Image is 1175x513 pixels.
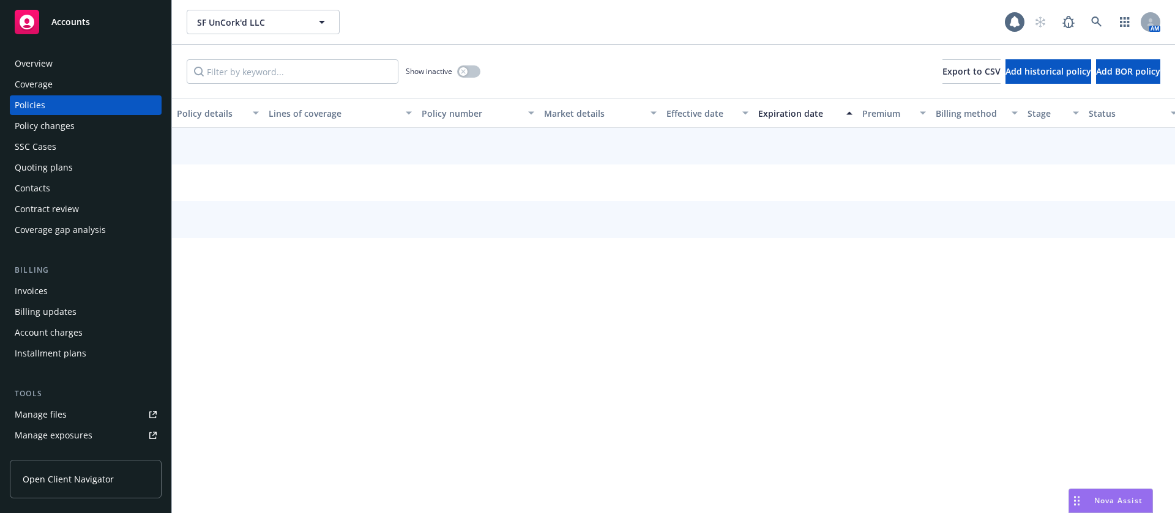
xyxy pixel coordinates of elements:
[10,75,162,94] a: Coverage
[15,54,53,73] div: Overview
[1028,10,1053,34] a: Start snowing
[10,281,162,301] a: Invoices
[544,107,643,120] div: Market details
[1056,10,1081,34] a: Report a Bug
[753,98,857,128] button: Expiration date
[15,220,106,240] div: Coverage gap analysis
[15,75,53,94] div: Coverage
[15,446,95,466] div: Manage certificates
[10,264,162,276] div: Billing
[15,323,83,342] div: Account charges
[1005,59,1091,84] button: Add historical policy
[10,405,162,424] a: Manage files
[15,426,92,445] div: Manage exposures
[1084,10,1109,34] a: Search
[177,107,245,120] div: Policy details
[15,302,76,322] div: Billing updates
[862,107,912,120] div: Premium
[1096,59,1160,84] button: Add BOR policy
[1069,489,1153,513] button: Nova Assist
[264,98,417,128] button: Lines of coverage
[10,344,162,363] a: Installment plans
[1005,65,1091,77] span: Add historical policy
[10,54,162,73] a: Overview
[406,66,452,76] span: Show inactive
[10,220,162,240] a: Coverage gap analysis
[269,107,398,120] div: Lines of coverage
[10,323,162,342] a: Account charges
[758,107,839,120] div: Expiration date
[1094,495,1143,506] span: Nova Assist
[187,59,398,84] input: Filter by keyword...
[10,302,162,322] a: Billing updates
[1023,98,1084,128] button: Stage
[15,158,73,177] div: Quoting plans
[10,137,162,157] a: SSC Cases
[10,158,162,177] a: Quoting plans
[1096,65,1160,77] span: Add BOR policy
[10,179,162,198] a: Contacts
[1028,107,1065,120] div: Stage
[15,405,67,424] div: Manage files
[10,446,162,466] a: Manage certificates
[666,107,735,120] div: Effective date
[1089,107,1163,120] div: Status
[10,95,162,115] a: Policies
[1113,10,1137,34] a: Switch app
[422,107,521,120] div: Policy number
[172,98,264,128] button: Policy details
[10,5,162,39] a: Accounts
[942,65,1001,77] span: Export to CSV
[10,388,162,400] div: Tools
[931,98,1023,128] button: Billing method
[1069,489,1084,512] div: Drag to move
[51,17,90,27] span: Accounts
[197,16,303,29] span: SF UnCork'd LLC
[417,98,539,128] button: Policy number
[942,59,1001,84] button: Export to CSV
[936,107,1004,120] div: Billing method
[857,98,931,128] button: Premium
[23,473,114,485] span: Open Client Navigator
[10,426,162,445] a: Manage exposures
[187,10,340,34] button: SF UnCork'd LLC
[539,98,662,128] button: Market details
[15,95,45,115] div: Policies
[15,179,50,198] div: Contacts
[15,344,86,363] div: Installment plans
[15,281,48,301] div: Invoices
[15,199,79,219] div: Contract review
[662,98,753,128] button: Effective date
[15,137,56,157] div: SSC Cases
[10,116,162,136] a: Policy changes
[15,116,75,136] div: Policy changes
[10,199,162,219] a: Contract review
